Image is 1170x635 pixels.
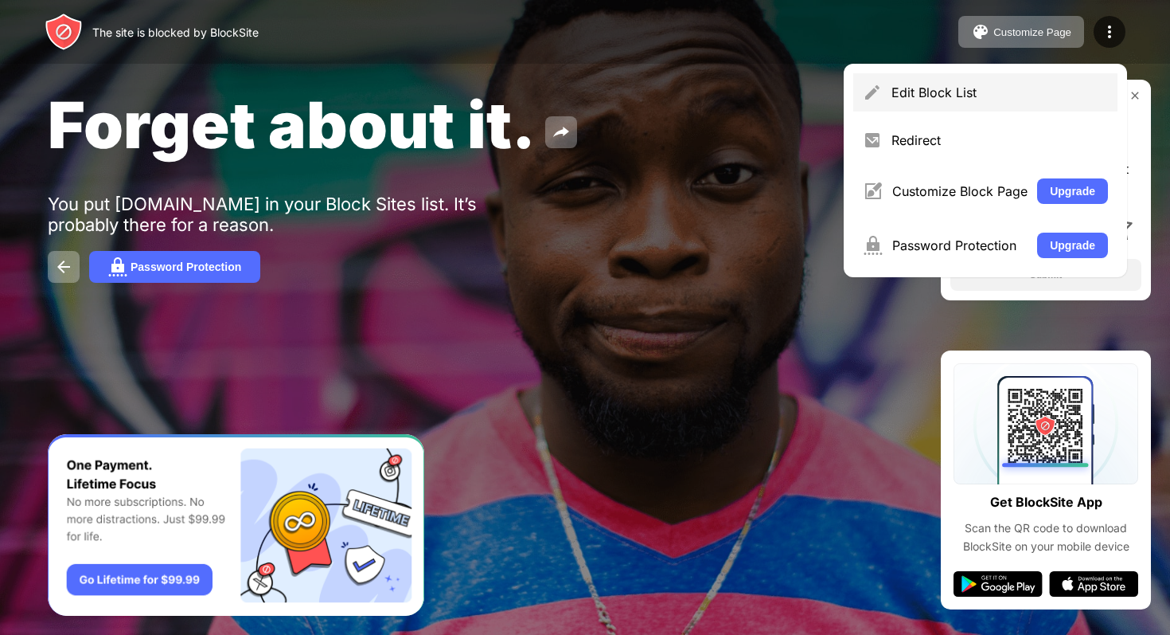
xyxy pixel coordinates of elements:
[892,183,1028,199] div: Customize Block Page
[92,25,259,39] div: The site is blocked by BlockSite
[971,22,990,41] img: pallet.svg
[863,131,882,150] img: menu-redirect.svg
[1100,22,1119,41] img: menu-icon.svg
[1049,571,1138,597] img: app-store.svg
[1037,233,1108,258] button: Upgrade
[48,194,540,235] div: You put [DOMAIN_NAME] in your Block Sites list. It’s probably there for a reason.
[954,571,1043,597] img: google-play.svg
[993,26,1071,38] div: Customize Page
[45,13,83,51] img: header-logo.svg
[108,257,127,276] img: password.svg
[891,132,1108,148] div: Redirect
[89,251,260,283] button: Password Protection
[990,491,1102,514] div: Get BlockSite App
[552,123,571,142] img: share.svg
[1037,178,1108,204] button: Upgrade
[891,84,1108,100] div: Edit Block List
[863,83,882,102] img: menu-pencil.svg
[863,182,883,201] img: menu-customize.svg
[131,261,241,273] div: Password Protection
[958,16,1084,48] button: Customize Page
[954,363,1138,484] img: qrcode.svg
[1129,89,1141,102] img: rate-us-close.svg
[863,236,883,255] img: menu-password.svg
[54,257,73,276] img: back.svg
[954,519,1138,555] div: Scan the QR code to download BlockSite on your mobile device
[48,434,424,617] iframe: Banner
[48,86,536,163] span: Forget about it.
[892,237,1028,253] div: Password Protection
